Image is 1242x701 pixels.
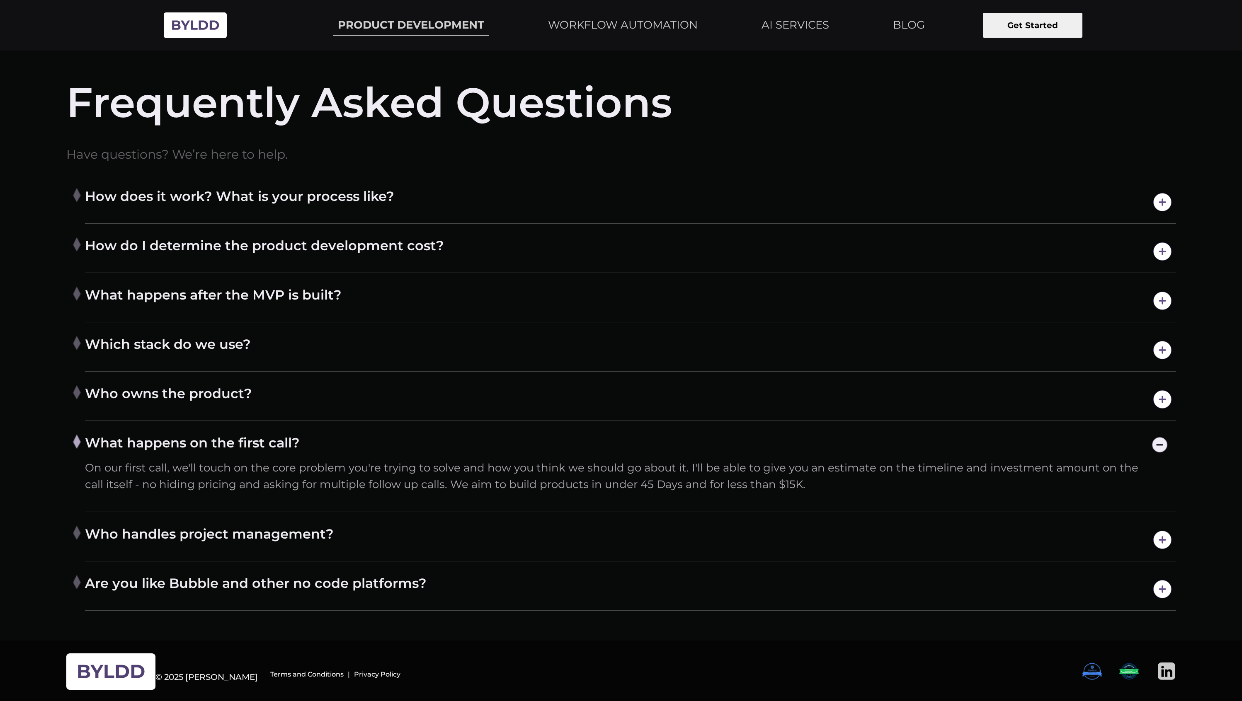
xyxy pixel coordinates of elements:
[68,432,85,451] img: plus-1
[354,661,400,682] a: Privacy Policy
[983,13,1082,38] button: Get Started
[85,237,1176,266] h4: How do I determine the product development cost?
[1149,385,1176,414] img: open-icon
[270,661,344,682] a: Terms and Conditions
[757,15,834,36] a: AI SERVICES
[68,573,85,591] img: plus-1
[888,15,930,36] a: BLOG
[1158,662,1176,680] img: LinkedIn
[68,284,85,303] img: plus-1
[85,336,1176,365] h4: Which stack do we use?
[1149,434,1170,455] img: close-icon
[68,186,85,204] img: plus-1
[85,188,1176,217] h4: How does it work? What is your process like?
[1149,188,1176,217] img: open-icon
[66,150,1176,159] p: Have questions? We’re here to help.
[155,670,258,672] div: © 2025 [PERSON_NAME]
[348,671,350,678] h6: |
[68,334,85,352] img: plus-1
[1149,575,1176,604] img: open-icon
[66,653,155,690] img: Byldd - Product Development Company
[1149,525,1176,554] img: open-icon
[1082,662,1102,680] img: awards
[1149,286,1176,315] img: open-icon
[160,7,231,44] img: Byldd - Product Development Company
[85,434,1176,455] h4: What happens on the first call?
[85,459,1151,493] p: On our first call, we'll touch on the core problem you're trying to solve and how you think we sh...
[543,15,703,36] a: WORKFLOW AUTOMATION
[85,286,1176,315] h4: What happens after the MVP is built?
[85,575,1176,604] h4: Are you like Bubble and other no code platforms?
[68,235,85,254] img: plus-1
[68,383,85,401] img: plus-1
[1149,237,1176,266] img: open-icon
[1149,336,1176,365] img: open-icon
[270,671,344,678] h6: Terms and Conditions
[68,523,85,542] img: plus-1
[85,385,1176,414] h4: Who owns the product?
[1119,662,1139,680] img: awards
[85,525,1176,554] h4: Who handles project management?
[354,671,400,678] h6: Privacy Policy
[333,15,489,36] a: PRODUCT DEVELOPMENT
[66,75,1176,129] h1: Frequently Asked Questions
